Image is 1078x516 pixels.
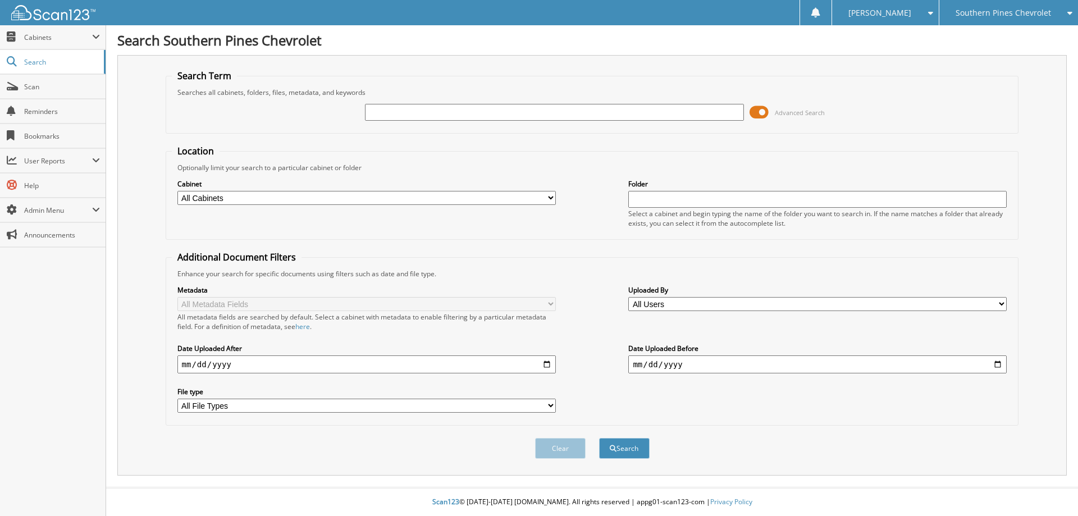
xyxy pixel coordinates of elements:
[24,131,100,141] span: Bookmarks
[535,438,586,459] button: Clear
[432,497,459,506] span: Scan123
[710,497,752,506] a: Privacy Policy
[117,31,1067,49] h1: Search Southern Pines Chevrolet
[24,230,100,240] span: Announcements
[177,179,556,189] label: Cabinet
[628,285,1007,295] label: Uploaded By
[106,488,1078,516] div: © [DATE]-[DATE] [DOMAIN_NAME]. All rights reserved | appg01-scan123-com |
[24,156,92,166] span: User Reports
[177,355,556,373] input: start
[628,344,1007,353] label: Date Uploaded Before
[628,179,1007,189] label: Folder
[177,312,556,331] div: All metadata fields are searched by default. Select a cabinet with metadata to enable filtering b...
[956,10,1051,16] span: Southern Pines Chevrolet
[172,251,302,263] legend: Additional Document Filters
[177,344,556,353] label: Date Uploaded After
[24,206,92,215] span: Admin Menu
[599,438,650,459] button: Search
[177,285,556,295] label: Metadata
[172,70,237,82] legend: Search Term
[172,88,1013,97] div: Searches all cabinets, folders, files, metadata, and keywords
[172,145,220,157] legend: Location
[24,181,100,190] span: Help
[24,82,100,92] span: Scan
[295,322,310,331] a: here
[172,269,1013,278] div: Enhance your search for specific documents using filters such as date and file type.
[848,10,911,16] span: [PERSON_NAME]
[172,163,1013,172] div: Optionally limit your search to a particular cabinet or folder
[775,108,825,117] span: Advanced Search
[177,387,556,396] label: File type
[24,107,100,116] span: Reminders
[24,33,92,42] span: Cabinets
[628,209,1007,228] div: Select a cabinet and begin typing the name of the folder you want to search in. If the name match...
[628,355,1007,373] input: end
[24,57,98,67] span: Search
[11,5,95,20] img: scan123-logo-white.svg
